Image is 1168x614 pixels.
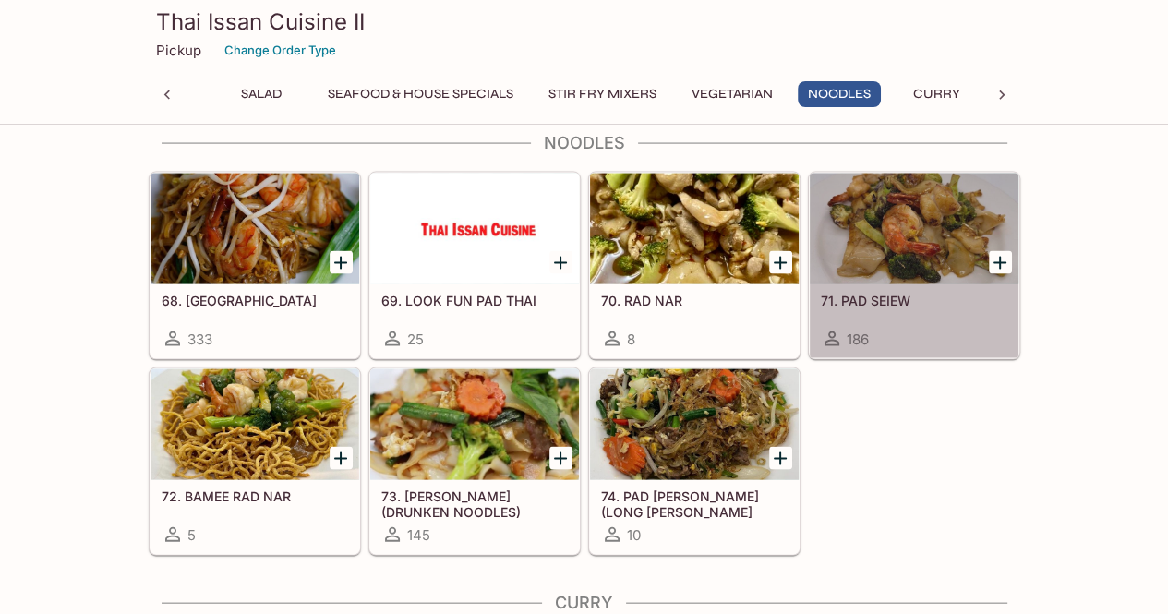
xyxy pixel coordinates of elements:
[150,173,360,359] a: 68. [GEOGRAPHIC_DATA]333
[821,293,1007,308] h5: 71. PAD SEIEW
[549,251,572,274] button: Add 69. LOOK FUN PAD THAI
[370,369,579,480] div: 73. KEE MAO (DRUNKEN NOODLES)
[162,488,348,504] h5: 72. BAMEE RAD NAR
[149,593,1020,613] h4: Curry
[798,81,881,107] button: Noodles
[156,7,1013,36] h3: Thai Issan Cuisine II
[809,173,1019,359] a: 71. PAD SEIEW186
[538,81,667,107] button: Stir Fry Mixers
[187,526,196,544] span: 5
[847,331,869,348] span: 186
[589,173,800,359] a: 70. RAD NAR8
[151,369,359,480] div: 72. BAMEE RAD NAR
[601,293,788,308] h5: 70. RAD NAR
[989,251,1012,274] button: Add 71. PAD SEIEW
[151,174,359,284] div: 68. PAD THAI
[681,81,783,107] button: Vegetarian
[149,133,1020,153] h4: Noodles
[627,526,641,544] span: 10
[318,81,524,107] button: Seafood & House Specials
[769,447,792,470] button: Add 74. PAD WOON SEN (LONG RICE NOODLE)
[216,36,344,65] button: Change Order Type
[590,174,799,284] div: 70. RAD NAR
[156,42,201,59] p: Pickup
[810,174,1018,284] div: 71. PAD SEIEW
[896,81,979,107] button: Curry
[220,81,303,107] button: Salad
[330,251,353,274] button: Add 68. PAD THAI
[407,526,430,544] span: 145
[381,488,568,519] h5: 73. [PERSON_NAME] (DRUNKEN NOODLES)
[769,251,792,274] button: Add 70. RAD NAR
[162,293,348,308] h5: 68. [GEOGRAPHIC_DATA]
[187,331,212,348] span: 333
[381,293,568,308] h5: 69. LOOK FUN PAD THAI
[549,447,572,470] button: Add 73. KEE MAO (DRUNKEN NOODLES)
[330,447,353,470] button: Add 72. BAMEE RAD NAR
[407,331,424,348] span: 25
[150,368,360,555] a: 72. BAMEE RAD NAR5
[369,173,580,359] a: 69. LOOK FUN PAD THAI25
[589,368,800,555] a: 74. PAD [PERSON_NAME] (LONG [PERSON_NAME] NOODLE)10
[590,369,799,480] div: 74. PAD WOON SEN (LONG RICE NOODLE)
[370,174,579,284] div: 69. LOOK FUN PAD THAI
[369,368,580,555] a: 73. [PERSON_NAME] (DRUNKEN NOODLES)145
[627,331,635,348] span: 8
[601,488,788,519] h5: 74. PAD [PERSON_NAME] (LONG [PERSON_NAME] NOODLE)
